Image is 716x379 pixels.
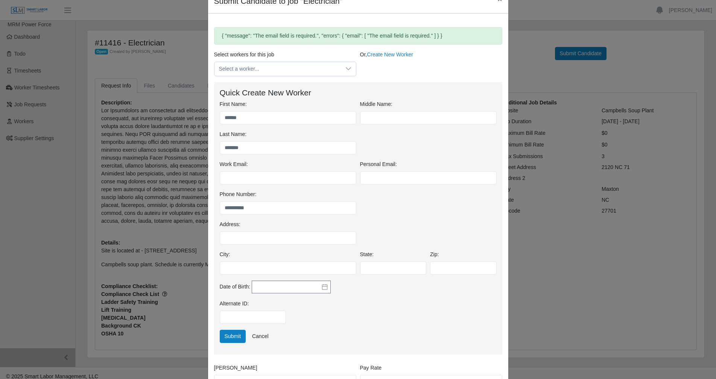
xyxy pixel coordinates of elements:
[220,190,257,198] label: Phone Number:
[247,330,274,343] a: Cancel
[6,6,281,14] body: Rich Text Area. Press ALT-0 for help.
[220,160,248,168] label: Work Email:
[220,130,247,138] label: Last Name:
[220,220,240,228] label: Address:
[360,160,397,168] label: Personal Email:
[220,283,251,291] label: Date of Birth:
[214,51,274,59] label: Select workers for this job
[214,62,341,76] span: Select a worker...
[360,364,382,372] label: Pay Rate
[367,51,413,57] a: Create New Worker
[220,88,497,97] h4: Quick Create New Worker
[360,251,374,258] label: State:
[214,364,257,372] label: [PERSON_NAME]
[220,300,249,308] label: Alternate ID:
[220,330,246,343] button: Submit
[360,100,392,108] label: Middle Name:
[220,100,247,108] label: First Name:
[430,251,439,258] label: Zip:
[214,27,502,45] div: { "message": "The email field is required.", "errors": { "email": [ "The email field is required....
[220,251,230,258] label: City:
[358,51,504,76] div: Or,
